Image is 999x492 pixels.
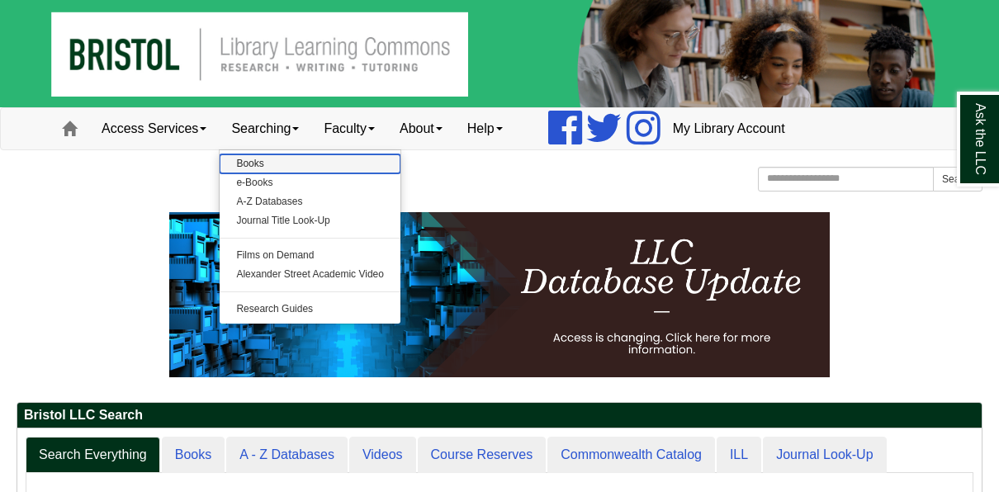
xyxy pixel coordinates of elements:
a: e-Books [220,173,400,192]
a: Help [455,108,515,149]
a: Faculty [311,108,387,149]
a: Search Everything [26,437,160,474]
a: Research Guides [220,300,400,319]
a: Course Reserves [418,437,547,474]
a: Books [220,154,400,173]
a: Books [162,437,225,474]
a: Journal Title Look-Up [220,211,400,230]
img: HTML tutorial [169,212,830,377]
a: About [387,108,455,149]
h2: Bristol LLC Search [17,403,982,428]
a: Access Services [89,108,219,149]
a: Commonwealth Catalog [547,437,715,474]
a: ILL [717,437,761,474]
a: Searching [219,108,311,149]
a: Films on Demand [220,246,400,265]
a: My Library Account [660,108,798,149]
a: Videos [349,437,416,474]
button: Search [933,167,982,192]
a: Journal Look-Up [763,437,886,474]
a: A - Z Databases [226,437,348,474]
a: Alexander Street Academic Video [220,265,400,284]
a: A-Z Databases [220,192,400,211]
